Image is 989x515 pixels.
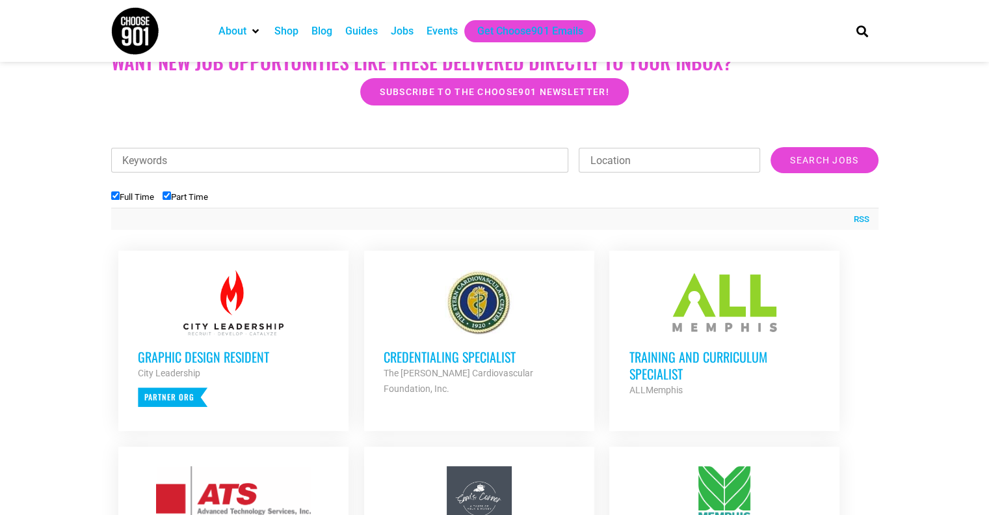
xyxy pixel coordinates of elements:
a: Get Choose901 Emails [477,23,583,39]
strong: City Leadership [138,368,200,378]
a: Training and Curriculum Specialist ALLMemphis [609,251,839,417]
a: Subscribe to the Choose901 newsletter! [360,78,628,105]
input: Search Jobs [771,147,878,173]
a: Graphic Design Resident City Leadership Partner Org [118,251,349,426]
input: Part Time [163,191,171,200]
span: Subscribe to the Choose901 newsletter! [380,87,609,96]
h3: Credentialing Specialist [384,348,575,365]
label: Full Time [111,192,154,202]
h3: Training and Curriculum Specialist [629,348,820,382]
h2: Want New Job Opportunities like these Delivered Directly to your Inbox? [111,50,878,74]
a: RSS [847,213,869,226]
nav: Main nav [212,20,834,42]
a: Blog [311,23,332,39]
h3: Graphic Design Resident [138,348,329,365]
input: Full Time [111,191,120,200]
input: Location [579,148,760,173]
strong: The [PERSON_NAME] Cardiovascular Foundation, Inc. [384,368,533,394]
a: Guides [345,23,378,39]
a: Shop [274,23,298,39]
p: Partner Org [138,387,207,407]
a: Credentialing Specialist The [PERSON_NAME] Cardiovascular Foundation, Inc. [364,251,594,416]
a: Jobs [391,23,414,39]
div: Search [851,20,873,42]
strong: ALLMemphis [629,385,682,395]
input: Keywords [111,148,569,173]
a: Events [427,23,458,39]
a: About [218,23,246,39]
div: About [212,20,268,42]
label: Part Time [163,192,208,202]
